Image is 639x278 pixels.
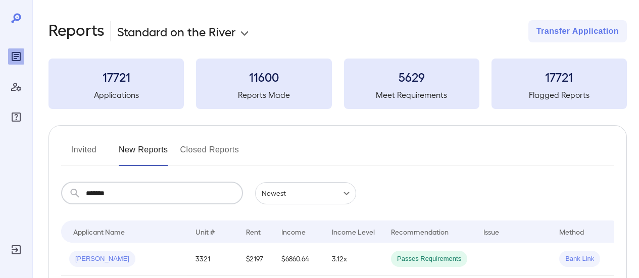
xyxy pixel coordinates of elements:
h5: Flagged Reports [491,89,627,101]
button: Closed Reports [180,142,239,166]
div: Unit # [195,226,215,238]
div: Recommendation [391,226,449,238]
td: 3321 [187,243,238,275]
td: 3.12x [324,243,383,275]
h5: Meet Requirements [344,89,479,101]
summary: 17721Applications11600Reports Made5629Meet Requirements17721Flagged Reports [48,59,627,109]
div: Method [559,226,584,238]
div: Income [281,226,306,238]
div: Manage Users [8,79,24,95]
span: Bank Link [559,254,600,264]
h3: 17721 [48,69,184,85]
h5: Reports Made [196,89,331,101]
h3: 11600 [196,69,331,85]
div: Rent [246,226,262,238]
div: Income Level [332,226,375,238]
div: Reports [8,48,24,65]
h2: Reports [48,20,105,42]
div: Newest [255,182,356,204]
h3: 5629 [344,69,479,85]
span: [PERSON_NAME] [69,254,135,264]
h5: Applications [48,89,184,101]
td: $6860.64 [273,243,324,275]
td: $2197 [238,243,273,275]
div: Log Out [8,242,24,258]
button: New Reports [119,142,168,166]
h3: 17721 [491,69,627,85]
span: Passes Requirements [391,254,467,264]
div: Issue [483,226,500,238]
button: Invited [61,142,107,166]
div: FAQ [8,109,24,125]
p: Standard on the River [117,23,236,39]
div: Applicant Name [73,226,125,238]
button: Transfer Application [528,20,627,42]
